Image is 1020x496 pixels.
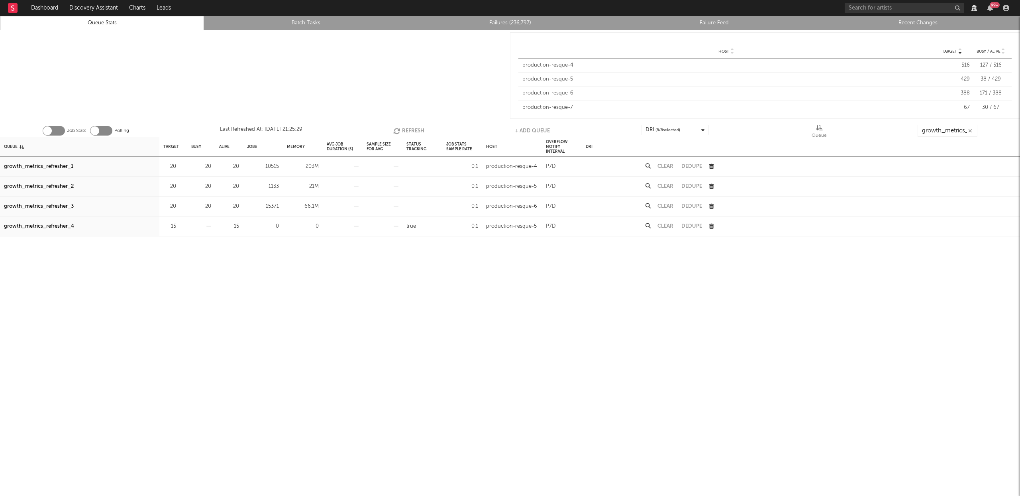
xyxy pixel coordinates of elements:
div: production-resque-5 [522,75,930,83]
span: Host [718,49,729,54]
button: Clear [657,224,673,229]
div: Last Refreshed At: [DATE] 21:25:29 [220,125,302,137]
div: 67 [934,104,970,112]
div: 20 [191,202,211,211]
div: Busy [191,138,201,155]
a: growth_metrics_refresher_4 [4,222,74,231]
a: growth_metrics_refresher_3 [4,202,74,211]
div: 66.1M [287,202,319,211]
div: production-resque-6 [486,202,537,211]
div: 0.1 [446,182,478,191]
div: 203M [287,162,319,171]
a: growth_metrics_refresher_1 [4,162,73,171]
div: 171 / 388 [974,89,1008,97]
div: 127 / 516 [974,61,1008,69]
div: Status Tracking [406,138,438,155]
div: 21M [287,182,319,191]
span: ( 8 / 8 selected) [655,125,680,135]
div: Sample Size For Avg [367,138,398,155]
button: 99+ [987,5,993,11]
label: Polling [114,126,129,136]
div: 15371 [247,202,279,211]
div: 0.1 [446,162,478,171]
div: 20 [163,202,176,211]
div: DRI [645,125,680,135]
div: Jobs [247,138,257,155]
div: production-resque-5 [486,182,537,191]
div: production-resque-6 [522,89,930,97]
span: Target [942,49,957,54]
div: 429 [934,75,970,83]
div: P7D [546,222,556,231]
div: Host [486,138,497,155]
div: Target [163,138,179,155]
div: P7D [546,182,556,191]
button: Dedupe [681,184,702,189]
div: Job Stats Sample Rate [446,138,478,155]
button: Clear [657,204,673,209]
div: 20 [219,182,239,191]
div: 0.1 [446,222,478,231]
a: Batch Tasks [208,18,404,28]
div: 0 [247,222,279,231]
input: Search for artists [845,3,964,13]
div: production-resque-7 [522,104,930,112]
div: Alive [219,138,229,155]
div: Queue [4,138,24,155]
a: Failures (236,797) [412,18,608,28]
button: Dedupe [681,224,702,229]
div: 10515 [247,162,279,171]
div: 20 [191,162,211,171]
div: 20 [191,182,211,191]
button: Dedupe [681,164,702,169]
div: production-resque-4 [486,162,537,171]
div: 30 / 67 [974,104,1008,112]
a: growth_metrics_refresher_2 [4,182,74,191]
div: 20 [219,202,239,211]
div: 20 [163,162,176,171]
div: 15 [163,222,176,231]
div: production-resque-5 [486,222,537,231]
button: + Add Queue [515,125,550,137]
div: 99 + [990,2,1000,8]
input: Search... [918,125,977,137]
div: 20 [163,182,176,191]
div: Overflow Notify Interval [546,138,578,155]
div: 516 [934,61,970,69]
button: Clear [657,184,673,189]
a: Failure Feed [616,18,812,28]
a: Recent Changes [820,18,1016,28]
div: P7D [546,202,556,211]
label: Job Stats [67,126,86,136]
div: 20 [219,162,239,171]
div: 0.1 [446,202,478,211]
div: true [406,222,416,231]
button: Dedupe [681,204,702,209]
button: Refresh [393,125,424,137]
div: 0 [287,222,319,231]
div: Queue [812,131,827,140]
div: production-resque-4 [522,61,930,69]
div: Queue [812,125,827,140]
div: DRI [586,138,592,155]
div: Avg Job Duration (s) [327,138,359,155]
div: 38 / 429 [974,75,1008,83]
div: Memory [287,138,305,155]
div: 388 [934,89,970,97]
button: Clear [657,164,673,169]
div: 1133 [247,182,279,191]
div: 15 [219,222,239,231]
span: Busy / Alive [977,49,1000,54]
a: Queue Stats [4,18,200,28]
div: P7D [546,162,556,171]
